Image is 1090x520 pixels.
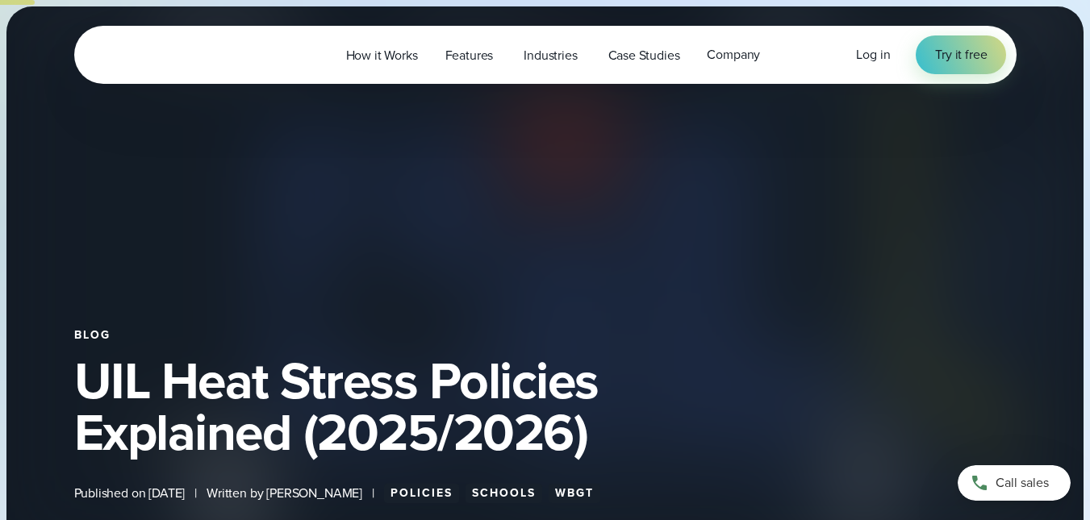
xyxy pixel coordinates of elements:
span: Published on [DATE] [74,484,186,503]
span: | [372,484,374,503]
span: Company [707,45,760,64]
span: Features [445,46,494,65]
a: How it Works [332,39,432,72]
h1: UIL Heat Stress Policies Explained (2025/2026) [74,355,1017,458]
span: Case Studies [608,46,680,65]
a: Log in [856,45,890,64]
span: Log in [856,45,890,64]
span: Industries [524,46,577,65]
span: Call sales [996,473,1049,493]
span: Try it free [935,45,987,64]
a: Try it free [916,35,1006,74]
a: Case Studies [595,39,694,72]
span: Written by [PERSON_NAME] [207,484,362,503]
a: WBGT [549,484,600,503]
span: How it Works [346,46,418,65]
div: Blog [74,329,1017,342]
a: Schools [466,484,542,503]
span: | [194,484,197,503]
a: Call sales [958,465,1071,501]
a: Policies [384,484,459,503]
